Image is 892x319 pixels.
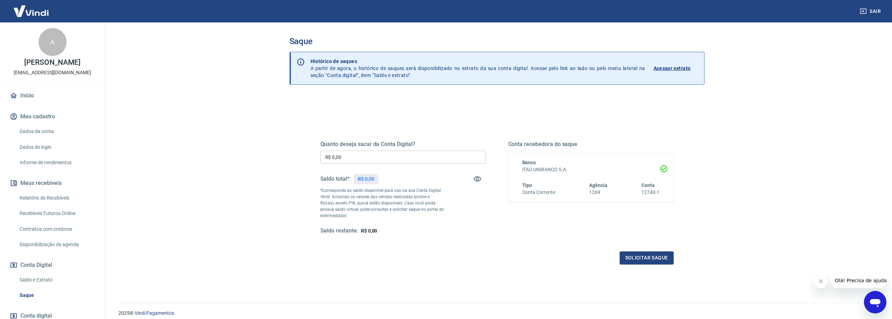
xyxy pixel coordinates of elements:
span: Banco [522,160,536,165]
button: Meus recebíveis [8,175,96,191]
a: Dados da conta [17,124,96,139]
button: Meu cadastro [8,109,96,124]
span: Agência [589,182,607,188]
div: A [39,28,67,56]
h5: Saldo restante: [320,227,358,235]
span: R$ 0,00 [361,228,377,234]
h6: 12740-1 [641,189,660,196]
a: Recebíveis Futuros Online [17,206,96,221]
p: Acessar extrato [654,65,691,72]
a: Dados de login [17,140,96,154]
p: R$ 0,00 [358,175,374,183]
h3: Saque [290,36,704,46]
h6: ITAÚ UNIBANCO S.A. [522,166,660,173]
iframe: Mensagem da empresa [831,273,886,288]
span: Olá! Precisa de ajuda? [4,5,59,11]
span: Conta [641,182,655,188]
h6: 1269 [589,189,607,196]
p: [EMAIL_ADDRESS][DOMAIN_NAME] [14,69,91,76]
h5: Saldo total*: [320,175,351,182]
h5: Conta recebedora do saque [508,141,674,148]
a: Início [8,88,96,103]
a: Saldo e Extrato [17,273,96,287]
a: Contratos com credores [17,222,96,236]
iframe: Botão para abrir a janela de mensagens [864,291,886,313]
a: Acessar extrato [654,58,699,79]
iframe: Fechar mensagem [814,274,828,288]
a: Informe de rendimentos [17,155,96,170]
a: Saque [17,288,96,303]
a: Relatório de Recebíveis [17,191,96,205]
a: Vindi Pagamentos [135,310,174,316]
p: A partir de agora, o histórico de saques será disponibilizado no extrato da sua conta digital. Ac... [311,58,645,79]
h5: Quanto deseja sacar da Conta Digital? [320,141,486,148]
span: Tipo [522,182,532,188]
button: Sair [858,5,884,18]
a: Disponibilização de agenda [17,237,96,252]
button: Solicitar saque [620,251,674,264]
img: Vindi [8,0,54,22]
p: Histórico de saques [311,58,645,65]
p: 2025 © [118,310,875,317]
button: Conta Digital [8,257,96,273]
p: *Corresponde ao saldo disponível para uso na sua Conta Digital Vindi. Incluindo os valores das ve... [320,187,444,219]
p: [PERSON_NAME] [24,59,80,66]
h6: Conta Corrente [522,189,555,196]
